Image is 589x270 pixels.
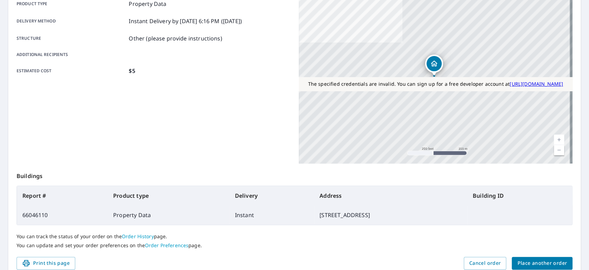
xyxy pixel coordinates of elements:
span: Cancel order [469,259,501,268]
td: 66046110 [17,205,108,225]
th: Building ID [467,186,572,205]
button: Cancel order [464,257,507,270]
div: The specified credentials are invalid. You can sign up for a free developer account at [299,77,573,91]
div: The specified credentials are invalid. You can sign up for a free developer account at http://www... [299,77,573,91]
p: Additional recipients [17,52,126,58]
p: You can update and set your order preferences on the page. [17,242,572,249]
td: [STREET_ADDRESS] [314,205,467,225]
p: Other (please provide instructions) [129,34,222,43]
button: Print this page [17,257,75,270]
th: Delivery [229,186,314,205]
p: Buildings [17,164,572,186]
a: Current Level 17, Zoom Out [554,145,564,155]
a: Current Level 17, Zoom In [554,134,564,145]
div: Dropped pin, building 1, Residential property, 468 Silver Buckle Schertz, TX 78154 [425,55,443,76]
p: $5 [129,67,135,75]
span: Place another order [517,259,567,268]
td: Instant [229,205,314,225]
p: Estimated cost [17,67,126,75]
p: Instant Delivery by [DATE] 6:16 PM ([DATE]) [129,17,242,25]
th: Product type [108,186,229,205]
th: Report # [17,186,108,205]
p: Delivery method [17,17,126,25]
p: Structure [17,34,126,43]
a: [URL][DOMAIN_NAME] [510,81,563,87]
th: Address [314,186,467,205]
p: You can track the status of your order on the page. [17,233,572,240]
span: Print this page [22,259,70,268]
a: Order Preferences [145,242,188,249]
a: Order History [122,233,154,240]
button: Place another order [512,257,572,270]
td: Property Data [108,205,229,225]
